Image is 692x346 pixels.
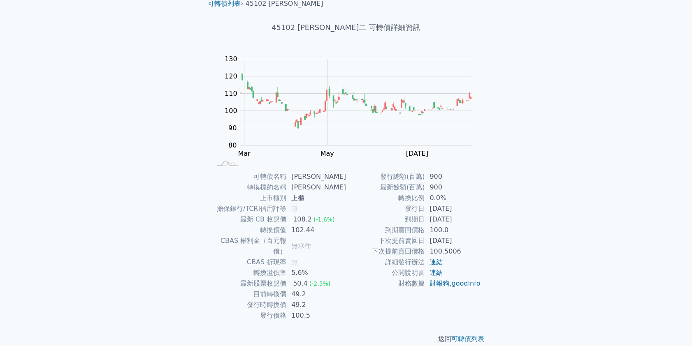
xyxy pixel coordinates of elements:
[346,214,425,225] td: 到期日
[425,214,481,225] td: [DATE]
[291,258,298,266] span: 無
[346,225,425,235] td: 到期賣回價格
[430,269,443,277] a: 連結
[346,268,425,278] td: 公開說明書
[286,300,346,310] td: 49.2
[425,203,481,214] td: [DATE]
[309,280,331,287] span: (-2.5%)
[291,214,313,225] div: 108.2
[346,193,425,203] td: 轉換比例
[425,171,481,182] td: 900
[228,141,237,149] tspan: 80
[211,268,286,278] td: 轉換溢價率
[238,150,251,157] tspan: Mar
[291,278,309,289] div: 50.4
[211,289,286,300] td: 目前轉換價
[225,107,237,115] tspan: 100
[286,182,346,193] td: [PERSON_NAME]
[430,258,443,266] a: 連結
[286,289,346,300] td: 49.2
[425,235,481,246] td: [DATE]
[211,182,286,193] td: 轉換標的名稱
[225,55,237,63] tspan: 130
[425,193,481,203] td: 0.0%
[346,246,425,257] td: 下次提前賣回價格
[211,278,286,289] td: 最新股票收盤價
[425,278,481,289] td: ,
[425,246,481,257] td: 100.5006
[211,257,286,268] td: CBAS 折現率
[220,55,483,174] g: Chart
[451,279,480,287] a: goodinfo
[346,171,425,182] td: 發行總額(百萬)
[211,193,286,203] td: 上市櫃別
[225,90,237,97] tspan: 110
[406,150,428,157] tspan: [DATE]
[286,268,346,278] td: 5.6%
[425,182,481,193] td: 900
[228,124,237,132] tspan: 90
[211,171,286,182] td: 可轉債名稱
[320,150,334,157] tspan: May
[346,203,425,214] td: 發行日
[211,214,286,225] td: 最新 CB 收盤價
[291,242,311,250] span: 無承作
[346,278,425,289] td: 財務數據
[211,225,286,235] td: 轉換價值
[286,193,346,203] td: 上櫃
[425,225,481,235] td: 100.0
[201,22,491,33] h1: 45102 [PERSON_NAME]二 可轉債詳細資訊
[286,310,346,321] td: 100.5
[201,334,491,344] p: 返回
[346,182,425,193] td: 最新餘額(百萬)
[225,72,237,80] tspan: 120
[430,279,449,287] a: 財報狗
[291,205,298,212] span: 無
[451,335,484,343] a: 可轉債列表
[211,235,286,257] td: CBAS 權利金（百元報價）
[346,235,425,246] td: 下次提前賣回日
[286,225,346,235] td: 102.44
[211,203,286,214] td: 擔保銀行/TCRI信用評等
[313,216,335,223] span: (-1.6%)
[286,171,346,182] td: [PERSON_NAME]
[211,310,286,321] td: 發行價格
[211,300,286,310] td: 發行時轉換價
[346,257,425,268] td: 詳細發行辦法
